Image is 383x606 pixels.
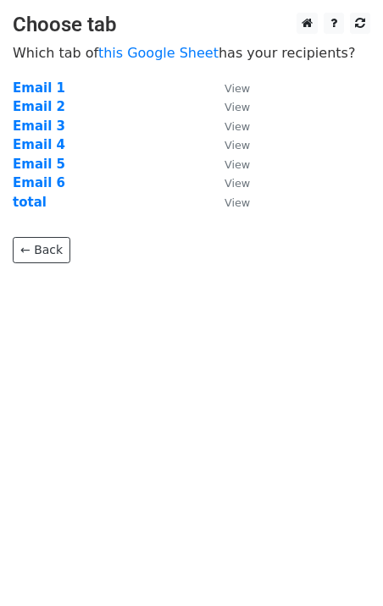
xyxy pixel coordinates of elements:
[13,118,65,134] a: Email 3
[225,120,250,133] small: View
[13,157,65,172] a: Email 5
[208,175,250,190] a: View
[225,196,250,209] small: View
[13,99,65,114] a: Email 2
[208,99,250,114] a: View
[13,80,65,96] a: Email 1
[13,237,70,263] a: ← Back
[208,157,250,172] a: View
[225,139,250,151] small: View
[13,13,370,37] h3: Choose tab
[208,195,250,210] a: View
[208,80,250,96] a: View
[98,45,219,61] a: this Google Sheet
[13,195,47,210] a: total
[225,101,250,113] small: View
[13,44,370,62] p: Which tab of has your recipients?
[13,137,65,152] a: Email 4
[225,158,250,171] small: View
[225,82,250,95] small: View
[225,177,250,190] small: View
[13,175,65,190] a: Email 6
[208,137,250,152] a: View
[208,118,250,134] a: View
